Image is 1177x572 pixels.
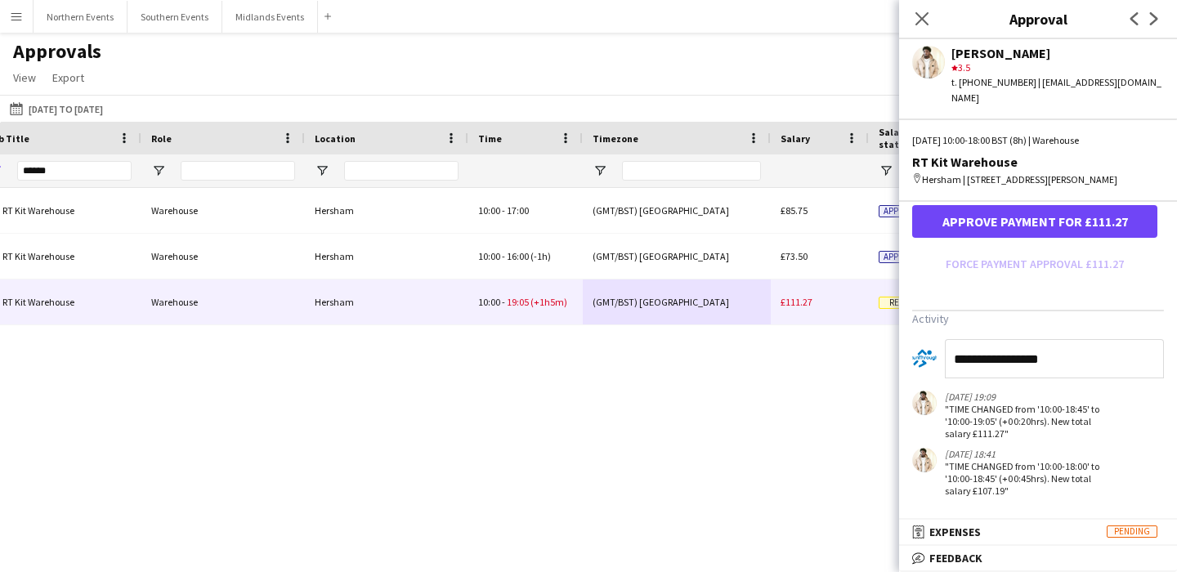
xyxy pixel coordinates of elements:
button: Open Filter Menu [151,163,166,178]
div: Hersham [305,234,468,279]
input: Job Title Filter Input [17,161,132,181]
input: Role Filter Input [181,161,295,181]
div: "TIME CHANGED from '10:00-18:00' to '10:00-18:45' (+00:45hrs). New total salary £107.19" [945,460,1113,497]
span: Approved [879,251,929,263]
button: [DATE] to [DATE] [7,99,106,118]
span: Salary status [879,126,938,150]
span: - [502,296,505,308]
span: RT Kit Warehouse [2,204,74,217]
button: Open Filter Menu [593,163,607,178]
h3: Activity [912,311,1164,326]
span: RT Kit Warehouse [2,296,74,308]
mat-expansion-panel-header: ExpensesPending [899,520,1177,544]
div: Hersham [305,188,468,233]
span: £85.75 [781,204,808,217]
input: Timezone Filter Input [622,161,761,181]
span: 10:00 [478,250,500,262]
span: Pending [1107,525,1157,538]
span: Review [879,297,929,309]
div: (GMT/BST) [GEOGRAPHIC_DATA] [583,234,771,279]
div: [DATE] 18:41 [945,448,1113,460]
div: RT Kit Warehouse [912,154,1164,169]
div: Hersham [305,279,468,324]
span: Timezone [593,132,638,145]
span: Salary [781,132,810,145]
span: 17:00 [507,204,529,217]
div: "TIME CHANGED from '10:00-18:45' to '10:00-19:05' (+00:20hrs). New total salary £111.27" [945,403,1113,440]
span: (+1h5m) [530,296,567,308]
div: Warehouse [141,279,305,324]
div: [DATE] 19:09 [945,391,1113,403]
a: Export [46,67,91,88]
span: Approved [879,205,929,217]
mat-expansion-panel-header: Feedback [899,546,1177,570]
div: (GMT/BST) [GEOGRAPHIC_DATA] [583,279,771,324]
button: Northern Events [34,1,128,33]
span: - [502,204,505,217]
span: (-1h) [530,250,551,262]
span: Location [315,132,356,145]
div: t. [PHONE_NUMBER] | [EMAIL_ADDRESS][DOMAIN_NAME] [951,75,1164,105]
button: Open Filter Menu [879,163,893,178]
h3: Approval [899,8,1177,29]
app-user-avatar: Jaydon Young [912,391,937,415]
div: (GMT/BST) [GEOGRAPHIC_DATA] [583,188,771,233]
span: 16:00 [507,250,529,262]
span: RT Kit Warehouse [2,250,74,262]
span: £73.50 [781,250,808,262]
button: Open Filter Menu [315,163,329,178]
span: £111.27 [781,296,812,308]
app-user-avatar: Jaydon Young [912,448,937,472]
span: Expenses [929,525,981,539]
span: 10:00 [478,204,500,217]
span: 10:00 [478,296,500,308]
span: Export [52,70,84,85]
button: Midlands Events [222,1,318,33]
span: Time [478,132,502,145]
span: View [13,70,36,85]
button: Southern Events [128,1,222,33]
input: Location Filter Input [344,161,459,181]
div: Hersham | [STREET_ADDRESS][PERSON_NAME] [912,172,1164,187]
div: [PERSON_NAME] [951,46,1164,60]
div: 3.5 [951,60,1164,75]
span: 19:05 [507,296,529,308]
span: - [502,250,505,262]
span: Feedback [929,551,982,565]
span: Role [151,132,172,145]
a: View [7,67,43,88]
button: Approve payment for £111.27 [912,205,1157,238]
div: [DATE] 10:00-18:00 BST (8h) | Warehouse [912,133,1164,148]
div: Warehouse [141,234,305,279]
div: Warehouse [141,188,305,233]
